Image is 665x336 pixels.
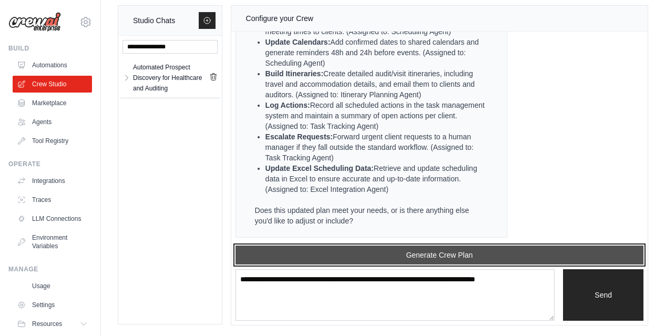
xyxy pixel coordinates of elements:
[13,95,92,111] a: Marketplace
[133,14,175,27] div: Studio Chats
[255,205,486,226] p: Does this updated plan meet your needs, or is there anything else you'd like to adjust or include?
[265,101,310,109] strong: Log Actions:
[563,269,643,321] button: Send
[13,278,92,294] a: Usage
[13,229,92,254] a: Environment Variables
[133,62,209,94] div: Automated Prospect Discovery for Healthcare and Auditing
[265,68,486,100] li: Create detailed audit/visit itineraries, including travel and accommodation details, and email th...
[265,69,323,78] strong: Build Itineraries:
[8,160,92,168] div: Operate
[265,163,486,195] li: Retrieve and update scheduling data in Excel to ensure accurate and up-to-date information. (Assi...
[13,315,92,332] button: Resources
[265,164,374,172] strong: Update Excel Scheduling Data:
[265,133,333,141] strong: Escalate Requests:
[13,172,92,189] a: Integrations
[8,12,61,32] img: Logo
[13,191,92,208] a: Traces
[265,37,486,68] li: Add confirmed dates to shared calendars and generate reminders 48h and 24h before events. (Assign...
[13,133,92,149] a: Tool Registry
[8,265,92,273] div: Manage
[265,131,486,163] li: Forward urgent client requests to a human manager if they fall outside the standard workflow. (As...
[265,100,486,131] li: Record all scheduled actions in the task management system and maintain a summary of open actions...
[13,210,92,227] a: LLM Connections
[13,57,92,74] a: Automations
[32,320,62,328] span: Resources
[13,297,92,313] a: Settings
[265,38,331,46] strong: Update Calendars:
[8,44,92,53] div: Build
[246,12,313,25] div: Configure your Crew
[13,114,92,130] a: Agents
[13,76,92,93] a: Crew Studio
[131,62,209,94] a: Automated Prospect Discovery for Healthcare and Auditing
[236,246,643,264] button: Generate Crew Plan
